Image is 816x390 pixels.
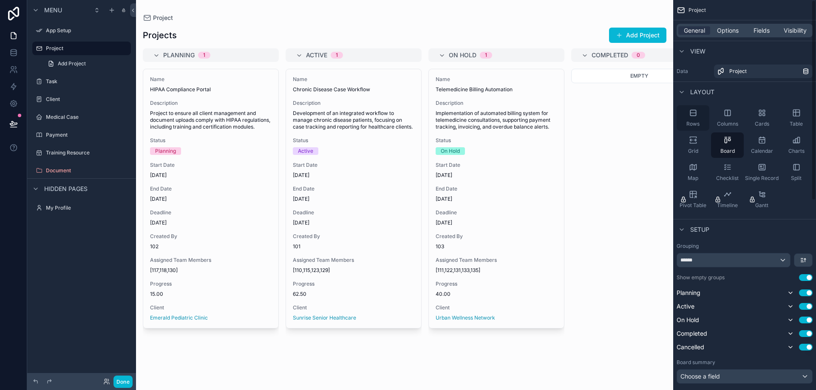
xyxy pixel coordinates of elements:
button: Single Record [745,160,778,185]
span: Cancelled [677,343,704,351]
span: Cards [755,121,769,127]
label: Project [46,45,126,52]
span: Hidden pages [44,185,88,193]
span: Project [729,68,747,75]
span: Planning [677,289,700,297]
button: Timeline [711,187,744,212]
a: Task [32,75,131,88]
button: Choose a field [677,369,813,384]
span: Layout [690,88,714,96]
button: Calendar [745,132,778,158]
span: Charts [788,148,805,154]
button: Gantt [745,187,778,212]
label: Grouping [677,243,699,250]
a: My Profile [32,201,131,215]
div: Choose a field [677,370,812,383]
span: Columns [717,121,738,127]
span: Add Project [58,60,86,67]
span: Options [717,26,739,35]
span: Table [790,121,803,127]
span: Completed [677,329,707,338]
span: Active [677,302,694,311]
span: Gantt [755,202,768,209]
a: Client [32,93,131,106]
span: Map [688,175,698,182]
a: App Setup [32,24,131,37]
button: Table [780,105,813,131]
span: General [684,26,705,35]
button: Checklist [711,160,744,185]
a: Project [714,65,813,78]
button: Columns [711,105,744,131]
span: Project [688,7,706,14]
span: Grid [688,148,698,154]
a: Payment [32,128,131,142]
button: Cards [745,105,778,131]
label: My Profile [46,205,129,211]
button: Rows [677,105,709,131]
span: View [690,47,705,56]
button: Done [113,376,133,388]
span: On Hold [677,316,699,324]
a: Project [32,42,131,55]
button: Map [677,160,709,185]
span: Menu [44,6,62,14]
label: Board summary [677,359,715,366]
span: Calendar [751,148,773,154]
label: Medical Case [46,114,129,121]
button: Charts [780,132,813,158]
label: Training Resource [46,149,129,156]
span: Rows [686,121,700,127]
span: Pivot Table [680,202,706,209]
button: Split [780,160,813,185]
span: Split [791,175,802,182]
button: Board [711,132,744,158]
span: Board [720,148,735,154]
span: Single Record [745,175,779,182]
button: Grid [677,132,709,158]
span: Timeline [717,202,738,209]
a: Medical Case [32,110,131,124]
button: Pivot Table [677,187,709,212]
label: Data [677,68,711,75]
a: Document [32,164,131,177]
label: Task [46,78,129,85]
label: Document [46,167,129,174]
span: Setup [690,225,709,234]
label: Payment [46,132,129,138]
label: Client [46,96,129,103]
a: Add Project [42,57,131,70]
label: App Setup [46,27,129,34]
span: Fields [754,26,770,35]
span: Visibility [784,26,807,35]
span: Checklist [716,175,739,182]
a: Training Resource [32,146,131,160]
label: Show empty groups [677,274,725,281]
